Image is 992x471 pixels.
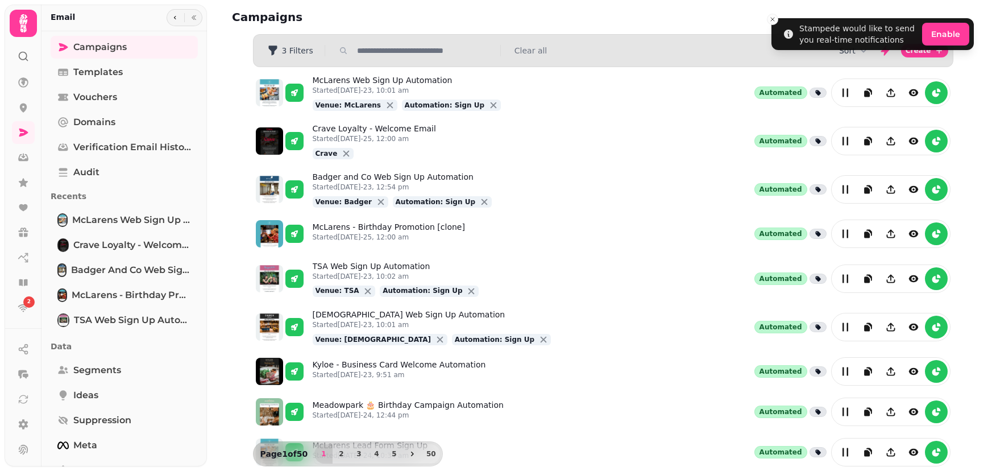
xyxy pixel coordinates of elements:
span: 50 [426,451,435,457]
button: close [538,334,549,345]
span: 3 [354,451,363,457]
button: duplicate [857,400,879,423]
button: Share campaign preview [879,267,902,290]
span: Ideas [73,389,98,402]
button: reports [925,130,948,152]
a: Kyloe - Business Card Welcome AutomationStarted[DATE]-23, 9:51 am [313,359,486,384]
button: close [434,334,446,345]
a: Badger and Co Web Sign Up AutomationBadger and Co Web Sign Up Automation [51,259,198,282]
button: view [902,360,925,383]
span: Segments [73,363,121,377]
button: edit [834,130,857,152]
p: Started [DATE]-23, 10:01 am [313,86,501,95]
span: 3 Filters [282,47,313,55]
img: McLarens Web Sign Up Automation [59,214,67,226]
button: close [375,196,387,208]
p: Recents [51,186,198,206]
span: Venue: Badger [316,198,372,206]
a: Campaigns [51,36,198,59]
button: duplicate [857,81,879,104]
p: Data [51,336,198,357]
span: 4 [372,451,381,457]
img: aHR0cHM6Ly9zdGFtcGVkZS1zZXJ2aWNlLXByb2QtdGVtcGxhdGUtcHJldmlld3MuczMuZXUtd2VzdC0xLmFtYXpvbmF3cy5jb... [256,79,283,106]
p: Started [DATE]-24, 12:44 pm [313,411,504,420]
a: Badger and Co Web Sign Up AutomationStarted[DATE]-23, 12:54 pmVenue: BadgercloseAutomation: Sign ... [313,171,492,208]
span: 2 [27,298,31,306]
button: 2 [332,444,350,464]
img: aHR0cHM6Ly9zdGFtcGVkZS1zZXJ2aWNlLXByb2QtdGVtcGxhdGUtcHJldmlld3MuczMuZXUtd2VzdC0xLmFtYXpvbmF3cy5jb... [256,313,283,341]
button: duplicate [857,360,879,383]
div: Automated [754,228,807,240]
img: aHR0cHM6Ly9zdGFtcGVkZS1zZXJ2aWNlLXByb2QtdGVtcGxhdGUtcHJldmlld3MuczMuZXUtd2VzdC0xLmFtYXpvbmF3cy5jb... [256,127,283,155]
button: 50 [422,444,440,464]
a: TSA Web Sign Up AutomationStarted[DATE]-23, 10:02 amVenue: TSAcloseAutomation: Sign Upclose [313,261,479,297]
a: Verification email history [51,136,198,159]
a: Segments [51,359,198,382]
button: edit [834,178,857,201]
span: 1 [319,451,328,457]
span: Templates [73,65,123,79]
span: Crave Loyalty - Welcome Email [73,238,191,252]
div: Stampede would like to send you real-time notifications [799,23,918,46]
span: Vouchers [73,90,117,104]
img: aHR0cHM6Ly9zdGFtcGVkZS1zZXJ2aWNlLXByb2QtdGVtcGxhdGUtcHJldmlld3MuczMuZXUtd2VzdC0xLmFtYXpvbmF3cy5jb... [256,265,283,292]
img: aHR0cHM6Ly9zdGFtcGVkZS1zZXJ2aWNlLXByb2QtdGVtcGxhdGUtcHJldmlld3MuczMuZXUtd2VzdC0xLmFtYXpvbmF3cy5jb... [256,358,283,385]
a: Audit [51,161,198,184]
button: close [466,286,477,297]
span: McLarens Web Sign Up Automation [72,213,191,227]
div: Automated [754,183,807,196]
span: Venue: [DEMOGRAPHIC_DATA] [316,336,431,344]
button: edit [834,400,857,423]
button: view [902,441,925,464]
span: Meta [73,439,97,452]
p: Started [DATE]-23, 9:51 am [313,370,486,379]
p: Started [DATE]-25, 12:00 am [313,233,465,242]
img: aHR0cHM6Ly9zdGFtcGVkZS1zZXJ2aWNlLXByb2QtdGVtcGxhdGUtcHJldmlld3MuczMuZXUtd2VzdC0xLmFtYXpvbmF3cy5jb... [256,398,283,425]
a: McLarens - Birthday Promotion [clone]Started[DATE]-25, 12:00 am [313,221,465,246]
a: [DEMOGRAPHIC_DATA] Web Sign Up AutomationStarted[DATE]-23, 10:01 amVenue: [DEMOGRAPHIC_DATA]close... [313,309,551,345]
button: Share campaign preview [879,400,902,423]
span: Verification email history [73,141,191,154]
a: Ideas [51,384,198,407]
button: view [902,267,925,290]
span: Crave [316,150,338,158]
div: Automated [754,365,807,378]
a: Domains [51,111,198,134]
a: Templates [51,61,198,84]
a: Crave Loyalty - Welcome EmailCrave Loyalty - Welcome Email [51,234,198,257]
button: Enable [922,23,969,46]
button: duplicate [857,178,879,201]
button: reports [925,222,948,245]
button: Create [901,44,948,57]
p: Started [DATE]-23, 12:54 pm [313,183,492,192]
span: 5 [389,451,399,457]
a: Suppression [51,409,198,432]
span: McLarens - Birthday Promotion [clone] [72,288,191,302]
button: next [402,444,422,464]
p: Started [DATE]-23, 10:02 am [313,272,479,281]
span: Campaigns [73,40,127,54]
a: Meadowpark 🎂 Birthday Campaign AutomationStarted[DATE]-24, 12:44 pm [313,399,504,424]
span: TSA Web Sign Up Automation [74,313,191,327]
span: Create [906,47,931,54]
button: close [384,100,396,111]
img: McLarens - Birthday Promotion [clone] [59,290,66,301]
button: reports [925,81,948,104]
a: 2 [12,296,35,319]
button: reports [925,178,948,201]
button: edit [834,316,857,338]
button: close [362,286,373,297]
button: edit [834,441,857,464]
button: 3 Filters [258,42,322,60]
button: edit [834,222,857,245]
span: Domains [73,115,115,129]
button: reports [925,441,948,464]
button: 3 [350,444,368,464]
nav: Pagination [314,444,440,464]
button: duplicate [857,130,879,152]
span: Automation: Sign Up [383,287,462,295]
button: duplicate [857,267,879,290]
a: TSA Web Sign Up AutomationTSA Web Sign Up Automation [51,309,198,332]
p: Page 1 of 50 [256,448,313,460]
button: view [902,316,925,338]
